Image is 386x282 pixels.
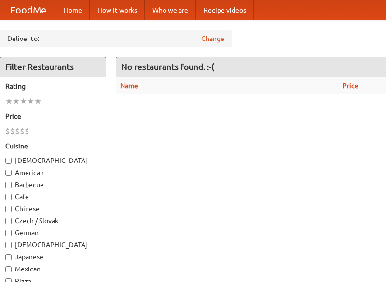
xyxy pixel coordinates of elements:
[5,252,101,262] label: Japanese
[5,194,12,200] input: Cafe
[15,126,20,136] li: $
[5,254,12,260] input: Japanese
[90,0,145,20] a: How it works
[10,126,15,136] li: $
[145,0,196,20] a: Who we are
[5,141,101,151] h5: Cuisine
[5,216,101,226] label: Czech / Slovak
[0,57,106,77] h4: Filter Restaurants
[5,81,101,91] h5: Rating
[5,264,101,274] label: Mexican
[5,218,12,224] input: Czech / Slovak
[5,230,12,236] input: German
[5,228,101,238] label: German
[5,168,101,177] label: American
[0,0,56,20] a: FoodMe
[120,82,138,90] a: Name
[5,126,10,136] li: $
[5,192,101,201] label: Cafe
[5,242,12,248] input: [DEMOGRAPHIC_DATA]
[25,126,29,136] li: $
[56,0,90,20] a: Home
[5,266,12,272] input: Mexican
[5,240,101,250] label: [DEMOGRAPHIC_DATA]
[5,182,12,188] input: Barbecue
[5,96,13,107] li: ★
[27,96,34,107] li: ★
[5,111,101,121] h5: Price
[5,156,101,165] label: [DEMOGRAPHIC_DATA]
[13,96,20,107] li: ★
[34,96,41,107] li: ★
[20,126,25,136] li: $
[343,82,358,90] a: Price
[5,170,12,176] input: American
[20,96,27,107] li: ★
[5,180,101,189] label: Barbecue
[201,34,224,43] a: Change
[5,204,101,214] label: Chinese
[121,62,214,71] ng-pluralize: No restaurants found. :-(
[5,206,12,212] input: Chinese
[5,158,12,164] input: [DEMOGRAPHIC_DATA]
[196,0,254,20] a: Recipe videos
